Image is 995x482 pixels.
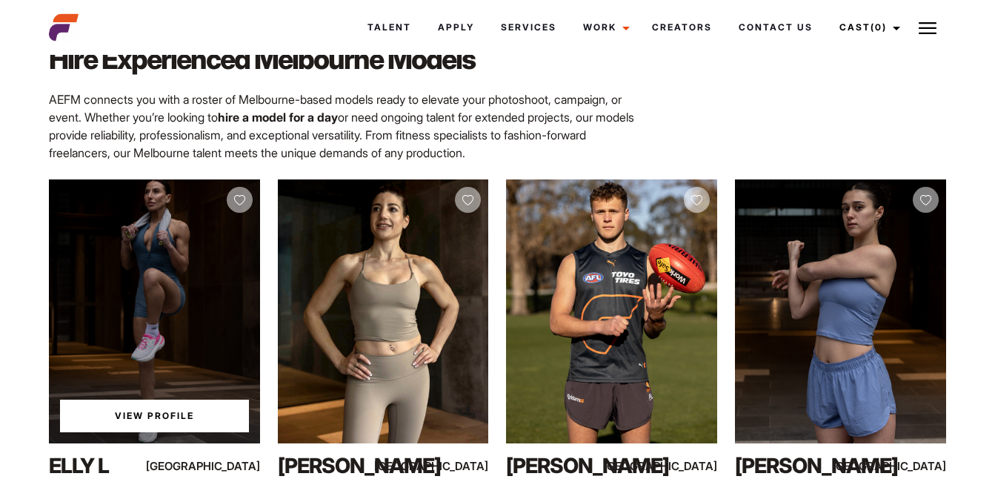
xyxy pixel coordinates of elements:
a: Talent [354,7,425,47]
a: Contact Us [725,7,826,47]
img: cropped-aefm-brand-fav-22-square.png [49,13,79,42]
img: Burger icon [919,19,936,37]
a: Work [570,7,639,47]
a: Creators [639,7,725,47]
a: Cast(0) [826,7,909,47]
div: Elly L [49,451,176,481]
a: Apply [425,7,487,47]
div: [GEOGRAPHIC_DATA] [883,457,946,475]
div: [PERSON_NAME] [735,451,862,481]
div: [GEOGRAPHIC_DATA] [654,457,717,475]
strong: hire a model for a day [218,110,338,125]
a: View Elly L'sProfile [60,400,249,432]
div: [PERSON_NAME] [506,451,633,481]
span: (0) [871,22,887,33]
h2: Hire Experienced Melbourne Models [49,40,642,79]
p: AEFM connects you with a roster of Melbourne-based models ready to elevate your photoshoot, campa... [49,90,642,162]
div: [GEOGRAPHIC_DATA] [425,457,488,475]
a: Services [487,7,570,47]
div: [PERSON_NAME] [278,451,405,481]
div: [GEOGRAPHIC_DATA] [196,457,259,475]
